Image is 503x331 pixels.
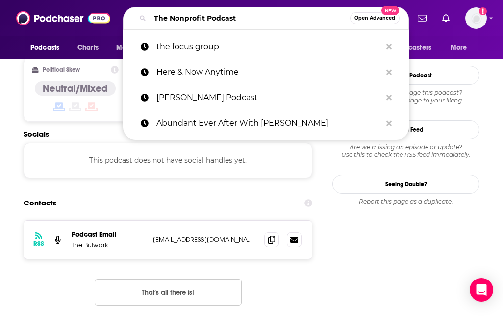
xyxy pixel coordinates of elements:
p: Podcast Email [72,230,145,239]
span: More [451,41,467,54]
button: Show profile menu [465,7,487,29]
p: Liz Moody Podcast [156,85,381,110]
span: Monitoring [116,41,151,54]
span: Podcasts [30,41,59,54]
div: Report this page as a duplicate. [332,198,479,205]
h3: RSS [33,240,44,248]
div: Search podcasts, credits, & more... [123,7,409,29]
span: New [381,6,399,15]
input: Search podcasts, credits, & more... [150,10,350,26]
img: User Profile [465,7,487,29]
button: open menu [444,38,479,57]
button: open menu [378,38,446,57]
h2: Political Skew [43,66,80,73]
img: Podchaser - Follow, Share and Rate Podcasts [16,9,110,27]
span: Charts [77,41,99,54]
a: Charts [71,38,104,57]
div: Open Intercom Messenger [470,278,493,302]
p: Abundant Ever After With Cathy Heller [156,110,381,136]
a: Here & Now Anytime [123,59,409,85]
span: Logged in as jennarohl [465,7,487,29]
a: the focus group [123,34,409,59]
h2: Contacts [24,194,56,212]
p: Here & Now Anytime [156,59,381,85]
h4: Neutral/Mixed [43,82,108,95]
svg: Add a profile image [479,7,487,15]
a: Show notifications dropdown [438,10,453,26]
a: Seeing Double? [332,175,479,194]
span: Open Advanced [354,16,395,21]
h2: Socials [24,129,312,139]
a: Abundant Ever After With [PERSON_NAME] [123,110,409,136]
p: [EMAIL_ADDRESS][DOMAIN_NAME] [153,235,256,244]
button: Nothing here. [95,279,242,306]
p: the focus group [156,34,381,59]
a: [PERSON_NAME] Podcast [123,85,409,110]
div: Are we missing an episode or update? Use this to check the RSS feed immediately. [332,143,479,159]
p: The Bulwark [72,241,145,249]
div: This podcast does not have social handles yet. [24,143,312,178]
button: open menu [109,38,164,57]
a: Show notifications dropdown [414,10,430,26]
button: open menu [24,38,72,57]
button: Open AdvancedNew [350,12,400,24]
